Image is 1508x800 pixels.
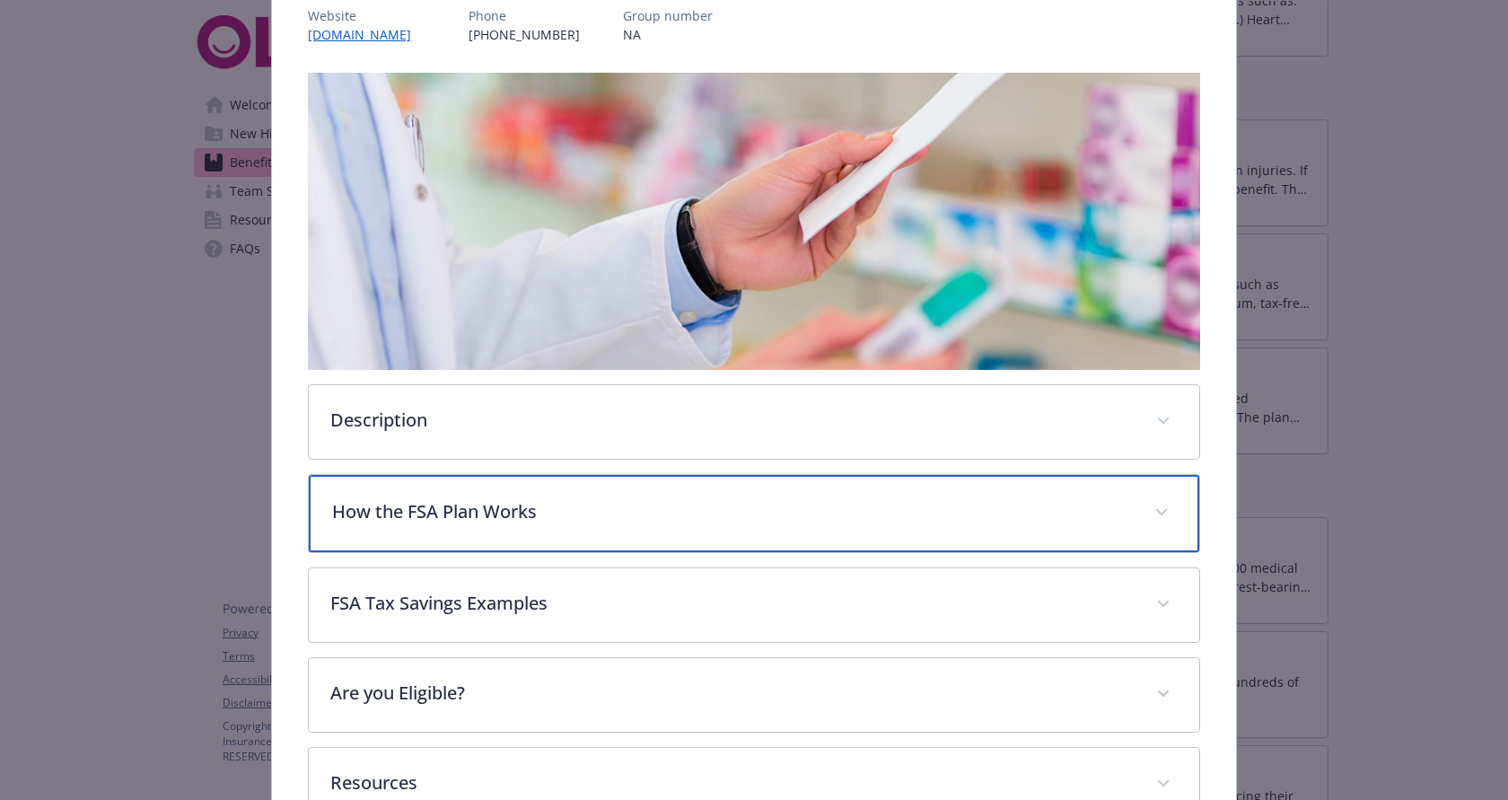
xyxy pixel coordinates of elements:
p: [PHONE_NUMBER] [469,25,580,44]
p: Website [308,6,425,25]
a: [DOMAIN_NAME] [308,26,425,43]
p: Group number [623,6,713,25]
div: Are you Eligible? [309,658,1198,732]
div: FSA Tax Savings Examples [309,568,1198,642]
p: Description [330,407,1134,434]
p: NA [623,25,713,44]
p: Are you Eligible? [330,680,1134,707]
p: How the FSA Plan Works [332,498,1132,525]
img: banner [308,73,1199,370]
div: Description [309,385,1198,459]
div: How the FSA Plan Works [309,475,1198,552]
p: Phone [469,6,580,25]
p: Resources [330,769,1134,796]
p: FSA Tax Savings Examples [330,590,1134,617]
